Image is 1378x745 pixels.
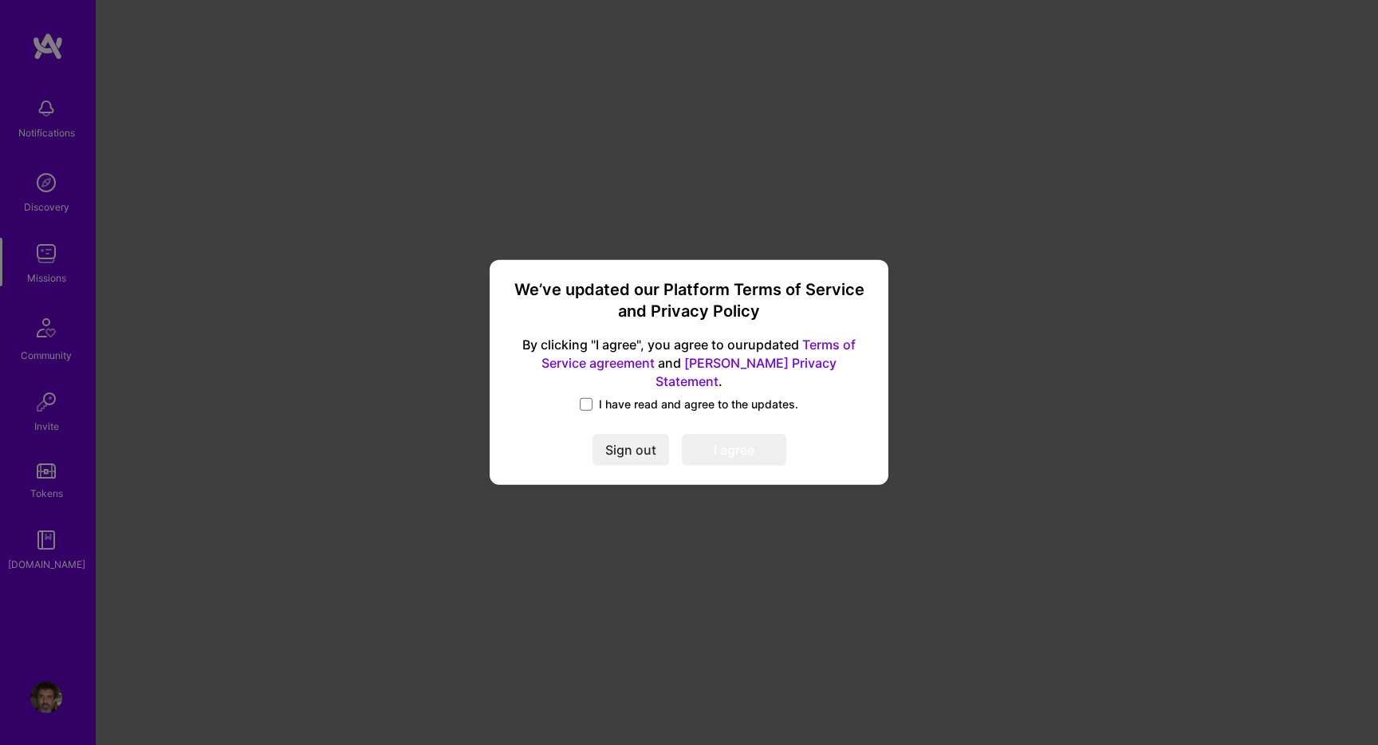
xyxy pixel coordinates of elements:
[599,396,798,412] span: I have read and agree to the updates.
[541,337,856,371] a: Terms of Service agreement
[682,434,786,466] button: I agree
[656,354,837,388] a: [PERSON_NAME] Privacy Statement
[509,336,869,391] span: By clicking "I agree", you agree to our updated and .
[593,434,669,466] button: Sign out
[509,279,869,323] h3: We’ve updated our Platform Terms of Service and Privacy Policy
